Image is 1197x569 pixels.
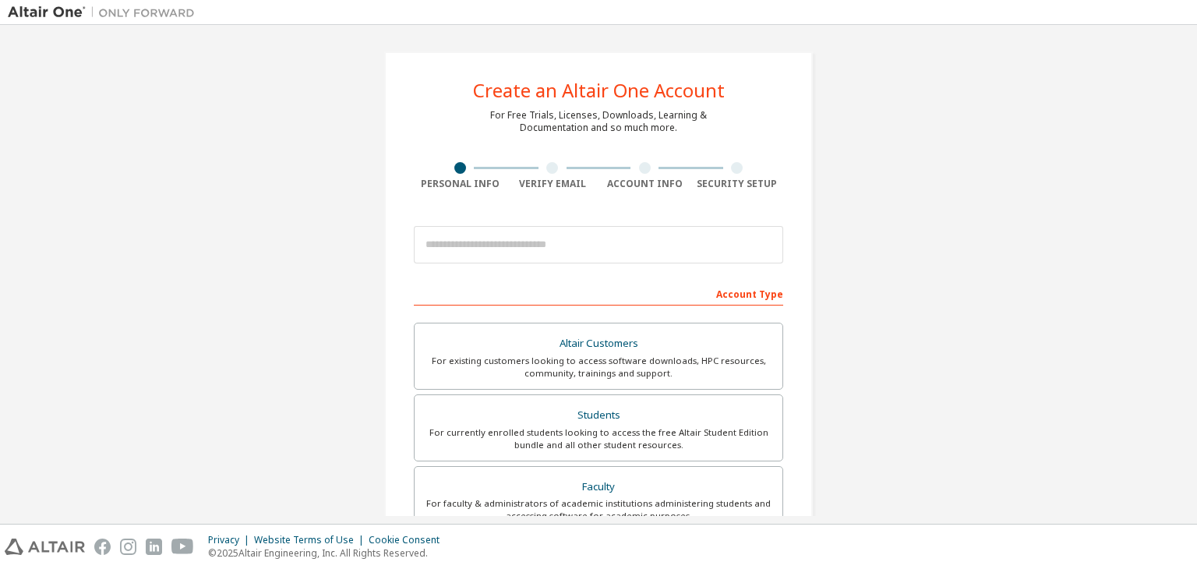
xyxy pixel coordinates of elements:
div: Security Setup [691,178,784,190]
p: © 2025 Altair Engineering, Inc. All Rights Reserved. [208,546,449,560]
div: Privacy [208,534,254,546]
div: Students [424,405,773,426]
img: facebook.svg [94,539,111,555]
div: Create an Altair One Account [473,81,725,100]
div: For existing customers looking to access software downloads, HPC resources, community, trainings ... [424,355,773,380]
div: Personal Info [414,178,507,190]
div: For Free Trials, Licenses, Downloads, Learning & Documentation and so much more. [490,109,707,134]
img: youtube.svg [171,539,194,555]
div: For currently enrolled students looking to access the free Altair Student Edition bundle and all ... [424,426,773,451]
img: Altair One [8,5,203,20]
div: Account Type [414,281,783,306]
div: Faculty [424,476,773,498]
img: instagram.svg [120,539,136,555]
div: For faculty & administrators of academic institutions administering students and accessing softwa... [424,497,773,522]
div: Account Info [598,178,691,190]
div: Cookie Consent [369,534,449,546]
img: linkedin.svg [146,539,162,555]
img: altair_logo.svg [5,539,85,555]
div: Website Terms of Use [254,534,369,546]
div: Altair Customers [424,333,773,355]
div: Verify Email [507,178,599,190]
